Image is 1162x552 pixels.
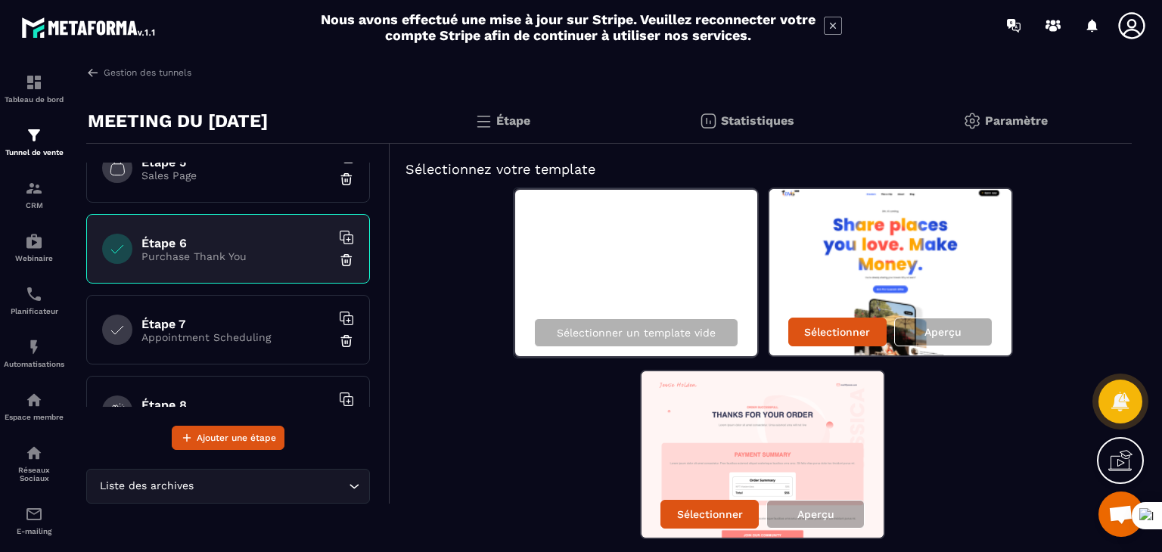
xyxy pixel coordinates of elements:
p: Réseaux Sociaux [4,466,64,482]
a: formationformationTableau de bord [4,62,64,115]
p: Purchase Thank You [141,250,331,262]
a: automationsautomationsWebinaire [4,221,64,274]
h5: Sélectionnez votre template [405,159,1117,180]
img: trash [339,172,354,187]
img: scheduler [25,285,43,303]
a: Ouvrir le chat [1098,492,1144,537]
a: formationformationTunnel de vente [4,115,64,168]
img: email [25,505,43,523]
p: Statistiques [721,113,794,128]
a: social-networksocial-networkRéseaux Sociaux [4,433,64,494]
img: formation [25,126,43,144]
img: bars.0d591741.svg [474,112,492,130]
img: setting-gr.5f69749f.svg [963,112,981,130]
h6: Étape 6 [141,236,331,250]
p: Étape [496,113,530,128]
a: automationsautomationsAutomatisations [4,327,64,380]
p: Appointment Scheduling [141,331,331,343]
a: automationsautomationsEspace membre [4,380,64,433]
img: formation [25,179,43,197]
img: social-network [25,444,43,462]
img: image [769,189,1011,355]
img: trash [339,333,354,349]
p: Aperçu [797,508,834,520]
p: Planificateur [4,307,64,315]
p: Tableau de bord [4,95,64,104]
p: Sélectionner [804,326,870,338]
h6: Étape 7 [141,317,331,331]
a: schedulerschedulerPlanificateur [4,274,64,327]
p: Sales Page [141,169,331,181]
p: Sélectionner un template vide [557,327,716,339]
p: Paramètre [985,113,1048,128]
p: CRM [4,201,64,209]
p: Tunnel de vente [4,148,64,157]
img: logo [21,14,157,41]
p: MEETING DU [DATE] [88,106,268,136]
span: Ajouter une étape [197,430,276,445]
img: image [642,371,884,538]
input: Search for option [197,478,345,495]
div: Search for option [86,469,370,504]
img: trash [339,253,354,268]
img: automations [25,232,43,250]
button: Ajouter une étape [172,426,284,450]
img: automations [25,391,43,409]
a: emailemailE-mailing [4,494,64,547]
p: E-mailing [4,527,64,535]
img: stats.20deebd0.svg [699,112,717,130]
a: Gestion des tunnels [86,66,191,79]
span: Liste des archives [96,478,197,495]
a: formationformationCRM [4,168,64,221]
img: automations [25,338,43,356]
p: Automatisations [4,360,64,368]
p: Aperçu [924,326,962,338]
p: Webinaire [4,254,64,262]
h6: Étape 8 [141,398,331,412]
img: arrow [86,66,100,79]
img: formation [25,73,43,91]
h2: Nous avons effectué une mise à jour sur Stripe. Veuillez reconnecter votre compte Stripe afin de ... [320,11,816,43]
p: Espace membre [4,413,64,421]
p: Sélectionner [677,508,743,520]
